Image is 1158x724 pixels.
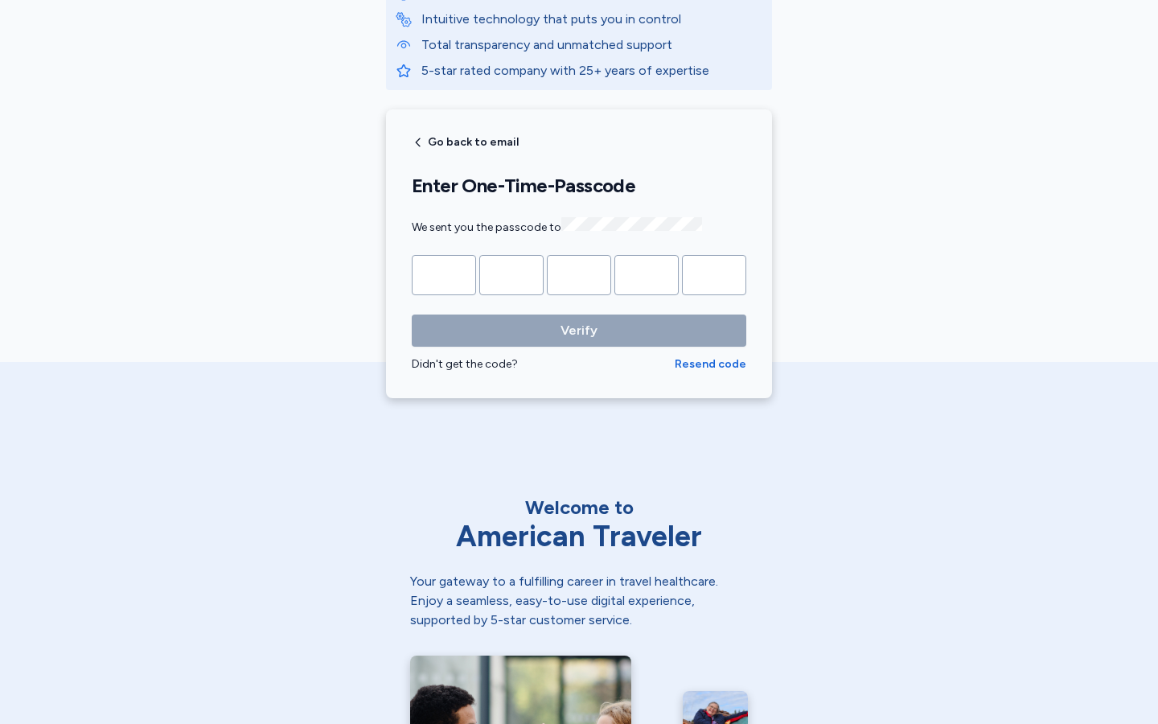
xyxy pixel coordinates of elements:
button: Go back to email [412,136,519,149]
input: Please enter OTP character 5 [682,255,746,295]
p: 5-star rated company with 25+ years of expertise [421,61,762,80]
div: American Traveler [410,520,748,553]
h1: Enter One-Time-Passcode [412,174,746,198]
p: Total transparency and unmatched support [421,35,762,55]
div: Your gateway to a fulfilling career in travel healthcare. Enjoy a seamless, easy-to-use digital e... [410,572,748,630]
div: Welcome to [410,495,748,520]
input: Please enter OTP character 4 [614,255,679,295]
button: Resend code [675,356,746,372]
span: We sent you the passcode to [412,220,702,234]
div: Didn't get the code? [412,356,675,372]
input: Please enter OTP character 2 [479,255,544,295]
button: Verify [412,315,746,347]
p: Intuitive technology that puts you in control [421,10,762,29]
span: Go back to email [428,137,519,148]
span: Verify [561,321,597,340]
input: Please enter OTP character 1 [412,255,476,295]
input: Please enter OTP character 3 [547,255,611,295]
